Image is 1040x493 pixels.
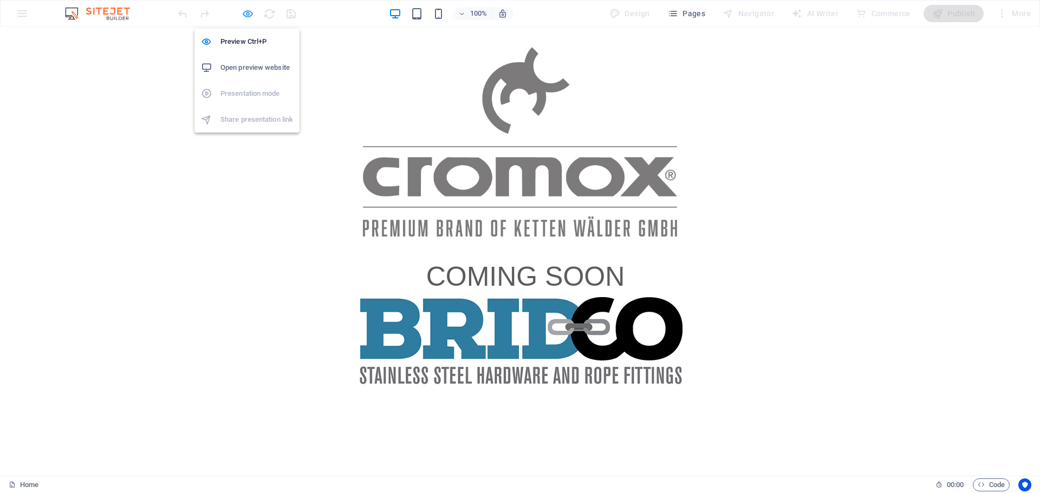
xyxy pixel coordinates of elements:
[973,478,1010,491] button: Code
[663,5,710,22] button: Pages
[470,7,487,20] h6: 100%
[667,8,705,19] span: Pages
[220,35,293,48] h6: Preview Ctrl+P
[498,9,508,18] i: On resize automatically adjust zoom level to fit chosen device.
[62,7,144,20] img: Editor Logo
[453,7,492,20] button: 100%
[605,5,654,22] div: Design (Ctrl+Alt+Y)
[978,478,1005,491] span: Code
[11,229,1040,270] p: COMING SOON
[935,478,964,491] h6: Session time
[947,478,964,491] span: 00 00
[9,478,38,491] a: Click to cancel selection. Double-click to open Pages
[1018,478,1031,491] button: Usercentrics
[954,481,956,489] span: :
[220,61,293,74] h6: Open preview website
